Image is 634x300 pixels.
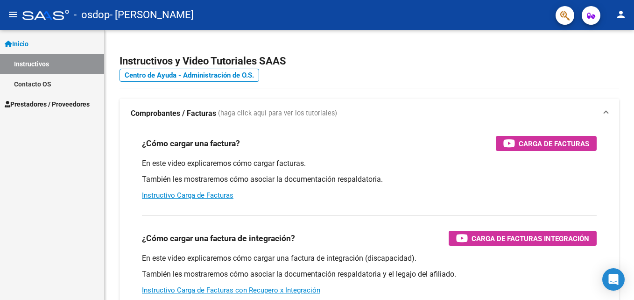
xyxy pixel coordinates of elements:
[131,108,216,119] strong: Comprobantes / Facturas
[496,136,597,151] button: Carga de Facturas
[110,5,194,25] span: - [PERSON_NAME]
[120,52,619,70] h2: Instructivos y Video Tutoriales SAAS
[142,232,295,245] h3: ¿Cómo cargar una factura de integración?
[7,9,19,20] mat-icon: menu
[74,5,110,25] span: - osdop
[142,253,597,264] p: En este video explicaremos cómo cargar una factura de integración (discapacidad).
[602,268,625,291] div: Open Intercom Messenger
[218,108,337,119] span: (haga click aquí para ver los tutoriales)
[142,158,597,169] p: En este video explicaremos cómo cargar facturas.
[519,138,589,150] span: Carga de Facturas
[5,39,28,49] span: Inicio
[142,191,233,200] a: Instructivo Carga de Facturas
[5,99,90,109] span: Prestadores / Proveedores
[615,9,627,20] mat-icon: person
[449,231,597,246] button: Carga de Facturas Integración
[120,99,619,129] mat-expansion-panel-header: Comprobantes / Facturas (haga click aquí para ver los tutoriales)
[472,233,589,244] span: Carga de Facturas Integración
[142,269,597,279] p: También les mostraremos cómo asociar la documentación respaldatoria y el legajo del afiliado.
[142,137,240,150] h3: ¿Cómo cargar una factura?
[142,174,597,185] p: También les mostraremos cómo asociar la documentación respaldatoria.
[120,69,259,82] a: Centro de Ayuda - Administración de O.S.
[142,286,320,294] a: Instructivo Carga de Facturas con Recupero x Integración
